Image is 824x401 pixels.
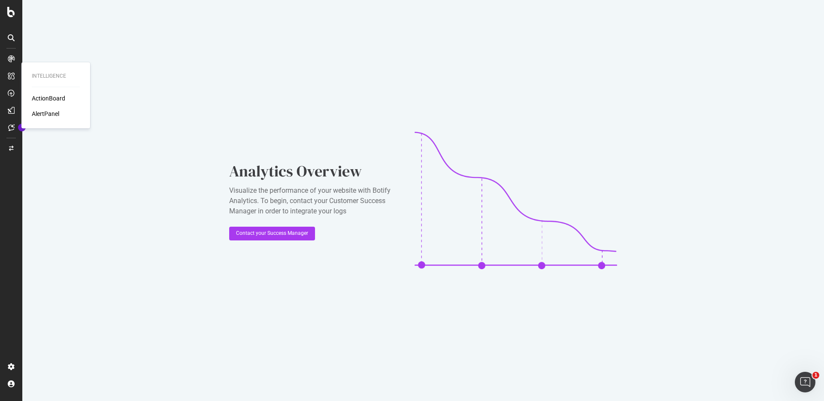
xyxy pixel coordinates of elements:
a: ActionBoard [32,94,65,103]
iframe: Intercom live chat [795,372,815,392]
button: Contact your Success Manager [229,227,315,240]
img: CaL_T18e.png [415,132,617,269]
div: Intelligence [32,73,80,80]
div: Analytics Overview [229,161,401,182]
a: AlertPanel [32,109,59,118]
div: Tooltip anchor [18,124,26,131]
div: Visualize the performance of your website with Botify Analytics. To begin, contact your Customer ... [229,185,401,216]
span: 1 [812,372,819,379]
div: Contact your Success Manager [236,230,308,237]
